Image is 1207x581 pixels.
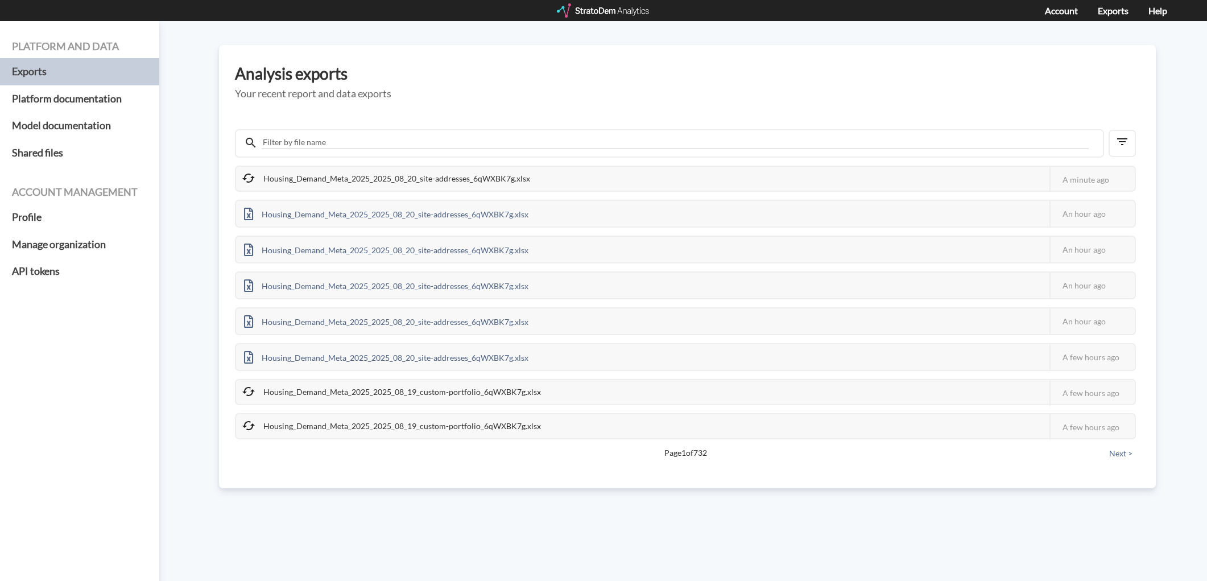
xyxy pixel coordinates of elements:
div: Housing_Demand_Meta_2025_2025_08_20_site-addresses_6qWXBK7g.xlsx [236,308,536,334]
div: Housing_Demand_Meta_2025_2025_08_19_custom-portfolio_6qWXBK7g.xlsx [236,380,549,404]
div: A minute ago [1049,167,1135,192]
div: A few hours ago [1049,414,1135,440]
div: An hour ago [1049,273,1135,298]
div: A few hours ago [1049,380,1135,406]
h5: Your recent report and data exports [235,88,1140,100]
input: Filter by file name [262,136,1089,149]
div: Housing_Demand_Meta_2025_2025_08_20_site-addresses_6qWXBK7g.xlsx [236,201,536,226]
div: A few hours ago [1049,344,1135,370]
a: Housing_Demand_Meta_2025_2025_08_20_site-addresses_6qWXBK7g.xlsx [236,208,536,217]
a: Exports [1098,5,1129,16]
a: Shared files [12,139,147,167]
a: Manage organization [12,231,147,258]
h4: Account management [12,187,147,198]
a: Housing_Demand_Meta_2025_2025_08_20_site-addresses_6qWXBK7g.xlsx [236,315,536,325]
div: An hour ago [1049,201,1135,226]
a: Profile [12,204,147,231]
a: Housing_Demand_Meta_2025_2025_08_20_site-addresses_6qWXBK7g.xlsx [236,279,536,289]
div: Housing_Demand_Meta_2025_2025_08_19_custom-portfolio_6qWXBK7g.xlsx [236,414,549,438]
a: Exports [12,58,147,85]
a: Help [1148,5,1167,16]
a: Account [1045,5,1078,16]
div: Housing_Demand_Meta_2025_2025_08_20_site-addresses_6qWXBK7g.xlsx [236,237,536,262]
div: Housing_Demand_Meta_2025_2025_08_20_site-addresses_6qWXBK7g.xlsx [236,344,536,370]
a: Model documentation [12,112,147,139]
div: Housing_Demand_Meta_2025_2025_08_20_site-addresses_6qWXBK7g.xlsx [236,167,538,191]
a: Platform documentation [12,85,147,113]
button: Next > [1106,447,1136,460]
a: Housing_Demand_Meta_2025_2025_08_20_site-addresses_6qWXBK7g.xlsx [236,244,536,253]
div: Housing_Demand_Meta_2025_2025_08_20_site-addresses_6qWXBK7g.xlsx [236,273,536,298]
a: Housing_Demand_Meta_2025_2025_08_20_site-addresses_6qWXBK7g.xlsx [236,351,536,361]
span: Page 1 of 732 [275,447,1096,459]
a: API tokens [12,258,147,285]
h4: Platform and data [12,41,147,52]
div: An hour ago [1049,308,1135,334]
h3: Analysis exports [235,65,1140,83]
div: An hour ago [1049,237,1135,262]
